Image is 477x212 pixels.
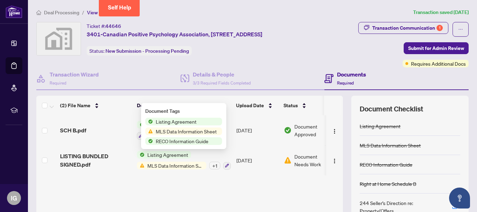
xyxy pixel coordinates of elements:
h4: Details & People [193,70,251,79]
li: / [82,8,84,16]
span: ellipsis [458,27,463,32]
button: Status IconListing AgreementStatus IconMLS Data Information Sheet+1 [137,151,231,170]
div: Status: [87,46,192,56]
img: Status Icon [145,137,153,145]
img: Logo [332,129,337,134]
img: Status Icon [145,118,153,125]
div: Ticket #: [87,22,121,30]
div: 1 [436,25,443,31]
span: Upload Date [236,102,264,109]
span: View Transaction [87,9,124,16]
span: Required [337,80,354,86]
span: Requires Additional Docs [411,60,466,67]
span: MLS Data Information Sheet [145,162,206,169]
div: MLS Data Information Sheet [360,141,421,149]
span: Document Needs Work [294,153,331,168]
span: SCH B.pdf [60,126,86,134]
img: Status Icon [145,127,153,135]
div: Listing Agreement [360,122,401,130]
span: home [36,10,41,15]
span: MLS Data Information Sheet [153,127,220,135]
span: Listing Agreement [153,118,199,125]
th: Status [281,96,340,115]
img: logo [6,5,22,18]
img: Document Status [284,156,292,164]
span: Required [50,80,66,86]
img: svg%3e [37,22,81,55]
h4: Documents [337,70,366,79]
span: IG [11,193,17,203]
div: Document Tags [145,107,222,115]
div: Transaction Communication [372,22,443,34]
th: (2) File Name [57,96,134,115]
div: Right at Home Schedule B [360,180,416,188]
td: [DATE] [234,145,281,175]
span: Listing Agreement [145,151,191,159]
span: New Submission - Processing Pending [105,48,189,54]
th: Upload Date [233,96,281,115]
button: Transaction Communication1 [358,22,448,34]
button: Status IconRight at Home Schedule B [137,121,207,140]
img: Status Icon [137,162,145,169]
span: Deal Processing [44,9,79,16]
td: [DATE] [234,115,281,145]
span: Status [284,102,298,109]
div: + 1 [209,162,220,169]
span: Document Approved [294,123,338,138]
img: Status Icon [137,121,145,129]
article: Transaction saved [DATE] [413,8,469,16]
button: Open asap [449,188,470,209]
span: Submit for Admin Review [408,43,464,54]
span: 44646 [105,23,121,29]
span: 3/3 Required Fields Completed [193,80,251,86]
img: Logo [332,158,337,164]
th: Document Tag(s) [134,96,233,115]
img: Document Status [284,126,292,134]
span: Document Checklist [360,104,423,114]
button: Logo [329,125,340,136]
span: 3401-Canadian Positive Psychology Association, [STREET_ADDRESS] [87,30,262,38]
button: Logo [329,155,340,166]
div: RECO Information Guide [360,161,412,168]
span: RECO Information Guide [153,137,211,145]
button: Submit for Admin Review [404,42,469,54]
img: Status Icon [137,151,145,159]
h4: Transaction Wizard [50,70,99,79]
span: (2) File Name [60,102,90,109]
span: Self Help [108,4,131,11]
span: LISTING BUNDLED SIGNED.pdf [60,152,131,169]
